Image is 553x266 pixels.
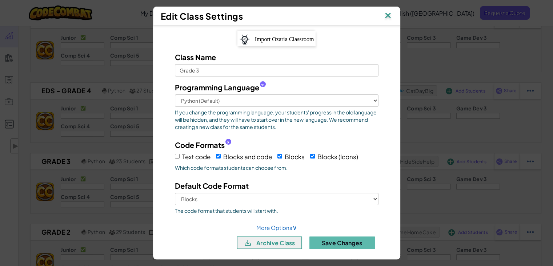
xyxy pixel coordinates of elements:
span: Class Name [175,52,216,62]
span: ∨ [292,223,297,231]
span: Text code [182,153,211,161]
input: Text code [175,154,180,159]
span: ? [261,83,264,89]
img: IconArchive.svg [243,238,252,247]
button: archive class [237,236,302,249]
input: Blocks (Icons) [310,154,315,159]
span: Blocks (Icons) [317,153,358,161]
img: ozaria-logo.png [239,34,250,44]
button: Save Changes [309,236,375,249]
span: ? [227,140,229,146]
span: Programming Language [175,82,259,93]
input: Blocks [277,154,282,159]
span: Import Ozaria Classroom [255,36,314,42]
a: More Options [256,224,297,231]
img: IconClose.svg [383,11,393,21]
input: Blocks and code [216,154,221,159]
span: Edit Class Settings [161,11,243,21]
span: Default Code Format [175,181,249,190]
span: Which code formats students can choose from. [175,164,378,171]
span: The code format that students will start with. [175,207,378,214]
span: If you change the programming language, your students' progress in the old language will be hidde... [175,109,378,130]
span: Blocks [285,153,305,161]
span: Code Formats [175,140,225,150]
span: Blocks and code [223,153,272,161]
